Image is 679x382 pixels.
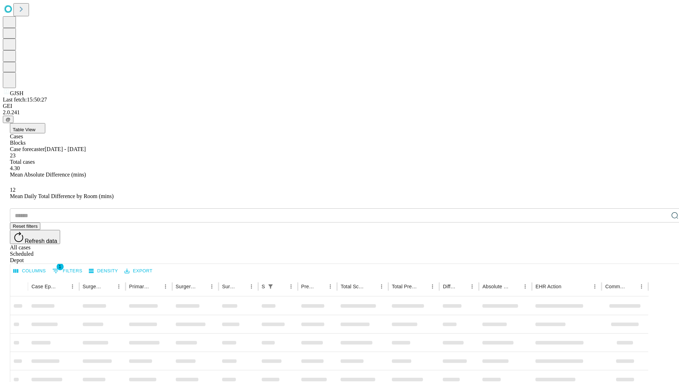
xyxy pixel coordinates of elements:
button: Menu [325,282,335,291]
div: 2.0.241 [3,109,676,116]
button: Sort [627,282,637,291]
button: Sort [315,282,325,291]
button: Menu [467,282,477,291]
button: Sort [197,282,207,291]
span: 23 [10,152,16,158]
button: Table View [10,123,45,133]
button: Show filters [266,282,275,291]
span: Mean Absolute Difference (mins) [10,172,86,178]
div: Total Scheduled Duration [341,284,366,289]
button: @ [3,116,13,123]
span: Total cases [10,159,35,165]
button: Sort [457,282,467,291]
div: GEI [3,103,676,109]
span: Case forecaster [10,146,45,152]
div: Surgery Name [176,284,196,289]
span: 4.30 [10,165,20,171]
div: Case Epic Id [31,284,57,289]
span: [DATE] - [DATE] [45,146,86,152]
button: Menu [161,282,170,291]
button: Density [87,266,120,277]
button: Export [123,266,154,277]
button: Select columns [12,266,48,277]
button: Sort [276,282,286,291]
button: Sort [104,282,114,291]
div: Comments [605,284,626,289]
button: Sort [237,282,246,291]
div: Total Predicted Duration [392,284,417,289]
div: Primary Service [129,284,150,289]
button: Menu [428,282,437,291]
button: Menu [637,282,646,291]
button: Sort [151,282,161,291]
button: Menu [246,282,256,291]
span: GJSH [10,90,23,96]
span: 1 [57,263,64,270]
span: Refresh data [25,238,57,244]
div: Predicted In Room Duration [301,284,315,289]
button: Sort [562,282,572,291]
div: Surgeon Name [83,284,103,289]
div: Surgery Date [222,284,236,289]
div: Scheduled In Room Duration [262,284,265,289]
button: Menu [377,282,387,291]
button: Sort [58,282,68,291]
span: Table View [13,127,35,132]
button: Menu [520,282,530,291]
button: Show filters [51,265,84,277]
button: Sort [418,282,428,291]
button: Menu [590,282,600,291]
button: Menu [207,282,217,291]
div: EHR Action [535,284,561,289]
span: Last fetch: 15:50:27 [3,97,47,103]
button: Refresh data [10,230,60,244]
button: Menu [68,282,77,291]
div: Absolute Difference [482,284,510,289]
button: Sort [367,282,377,291]
button: Menu [114,282,124,291]
span: @ [6,117,11,122]
button: Menu [286,282,296,291]
span: Mean Daily Total Difference by Room (mins) [10,193,114,199]
div: Difference [443,284,457,289]
button: Reset filters [10,222,40,230]
div: 1 active filter [266,282,275,291]
button: Sort [510,282,520,291]
span: 12 [10,187,16,193]
span: Reset filters [13,224,37,229]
